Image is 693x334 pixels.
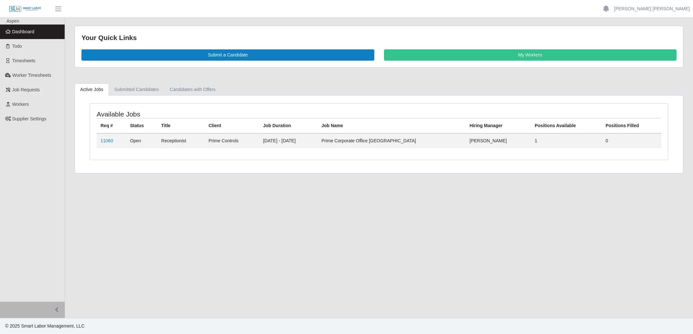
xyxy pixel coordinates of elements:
[531,118,602,133] th: Positions Available
[9,5,41,13] img: SLM Logo
[466,133,531,148] td: [PERSON_NAME]
[12,29,35,34] span: Dashboard
[126,133,157,148] td: Open
[12,73,51,78] span: Worker Timesheets
[12,116,47,121] span: Supplier Settings
[5,323,84,329] span: © 2025 Smart Labor Management, LLC
[157,118,205,133] th: Title
[81,33,677,43] div: Your Quick Links
[602,118,661,133] th: Positions Filled
[259,118,317,133] th: Job Duration
[97,118,126,133] th: Req #
[126,118,157,133] th: Status
[101,138,113,143] a: 11060
[12,102,29,107] span: Workers
[466,118,531,133] th: Hiring Manager
[6,18,19,24] span: Aspen
[205,133,259,148] td: Prime Controls
[259,133,317,148] td: [DATE] - [DATE]
[75,83,109,96] a: Active Jobs
[602,133,661,148] td: 0
[12,87,40,92] span: Job Requests
[81,49,374,61] a: Submit a Candidate
[164,83,221,96] a: Candidates with Offers
[109,83,165,96] a: Submitted Candidates
[384,49,677,61] a: My Workers
[317,118,465,133] th: Job Name
[12,44,22,49] span: Todo
[531,133,602,148] td: 1
[317,133,465,148] td: Prime Corporate Office [GEOGRAPHIC_DATA]
[205,118,259,133] th: Client
[97,110,326,118] h4: Available Jobs
[12,58,36,63] span: Timesheets
[614,5,690,12] a: [PERSON_NAME] [PERSON_NAME]
[157,133,205,148] td: Receptionist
